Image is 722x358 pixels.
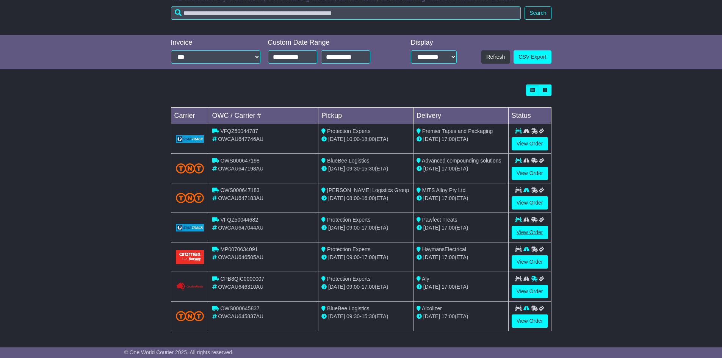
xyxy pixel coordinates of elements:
button: Refresh [481,50,510,64]
div: Custom Date Range [268,39,390,47]
div: - (ETA) [321,224,410,232]
span: Alcolizer [422,305,442,311]
div: (ETA) [417,135,505,143]
td: Status [508,108,551,124]
span: OWCAU647183AU [218,195,263,201]
td: Pickup [318,108,413,124]
a: View Order [512,255,548,269]
div: (ETA) [417,253,505,261]
span: BlueBee Logistics [327,158,369,164]
span: 09:00 [346,284,360,290]
div: (ETA) [417,165,505,173]
span: [DATE] [328,284,345,290]
span: 15:30 [362,313,375,319]
span: © One World Courier 2025. All rights reserved. [124,349,234,355]
div: (ETA) [417,224,505,232]
div: (ETA) [417,194,505,202]
div: - (ETA) [321,194,410,202]
span: 18:00 [362,136,375,142]
img: TNT_Domestic.png [176,163,204,174]
a: View Order [512,167,548,180]
span: BlueBee Logistics [327,305,369,311]
div: (ETA) [417,313,505,320]
span: OWS000645837 [220,305,260,311]
span: OWCAU647746AU [218,136,263,142]
span: 17:00 [442,195,455,201]
span: MP0070634091 [220,246,258,252]
img: TNT_Domestic.png [176,311,204,321]
span: Advanced compounding solutions [422,158,501,164]
a: CSV Export [514,50,551,64]
span: 08:00 [346,195,360,201]
a: View Order [512,226,548,239]
span: Premier Tapes and Packaging [422,128,493,134]
span: 09:30 [346,313,360,319]
span: [DATE] [423,284,440,290]
span: Protection Experts [327,128,370,134]
img: TNT_Domestic.png [176,193,204,203]
div: - (ETA) [321,165,410,173]
button: Search [525,6,551,20]
span: OWS000647183 [220,187,260,193]
div: - (ETA) [321,313,410,320]
span: 09:00 [346,254,360,260]
span: Aly [422,276,429,282]
a: View Order [512,196,548,209]
span: VFQZ50044787 [220,128,258,134]
span: 17:00 [362,254,375,260]
span: 09:00 [346,225,360,231]
td: Delivery [413,108,508,124]
div: - (ETA) [321,253,410,261]
span: OWCAU646505AU [218,254,263,260]
span: OWCAU647044AU [218,225,263,231]
span: 17:00 [362,284,375,290]
div: Invoice [171,39,260,47]
span: 10:00 [346,136,360,142]
span: [DATE] [328,313,345,319]
span: [PERSON_NAME] Logistics Group [327,187,409,193]
span: OWCAU645837AU [218,313,263,319]
span: [DATE] [328,166,345,172]
td: OWC / Carrier # [209,108,318,124]
a: View Order [512,137,548,150]
span: 16:00 [362,195,375,201]
span: 17:00 [442,284,455,290]
span: Protection Experts [327,217,370,223]
span: [DATE] [423,195,440,201]
span: 17:00 [442,225,455,231]
div: (ETA) [417,283,505,291]
img: GetCarrierServiceLogo [176,282,204,291]
span: [DATE] [328,254,345,260]
span: [DATE] [423,225,440,231]
span: [DATE] [423,136,440,142]
span: 17:00 [442,254,455,260]
span: 09:30 [346,166,360,172]
span: 17:00 [442,166,455,172]
span: [DATE] [328,136,345,142]
span: [DATE] [328,225,345,231]
div: - (ETA) [321,135,410,143]
a: View Order [512,314,548,328]
span: MITS Alloy Pty Ltd [422,187,465,193]
span: HaymansElectrical [422,246,466,252]
span: OWCAU647198AU [218,166,263,172]
span: VFQZ50044682 [220,217,258,223]
a: View Order [512,285,548,298]
span: [DATE] [423,254,440,260]
img: Aramex.png [176,250,204,264]
span: 15:30 [362,166,375,172]
span: CPB8QIC0000007 [220,276,264,282]
div: Display [411,39,457,47]
span: Protection Experts [327,246,370,252]
div: - (ETA) [321,283,410,291]
span: [DATE] [423,313,440,319]
td: Carrier [171,108,209,124]
span: Protection Experts [327,276,370,282]
span: Pawfect Treats [422,217,457,223]
span: [DATE] [423,166,440,172]
span: 17:00 [362,225,375,231]
img: GetCarrierServiceLogo [176,135,204,143]
span: 17:00 [442,136,455,142]
img: GetCarrierServiceLogo [176,224,204,231]
span: OWS000647198 [220,158,260,164]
